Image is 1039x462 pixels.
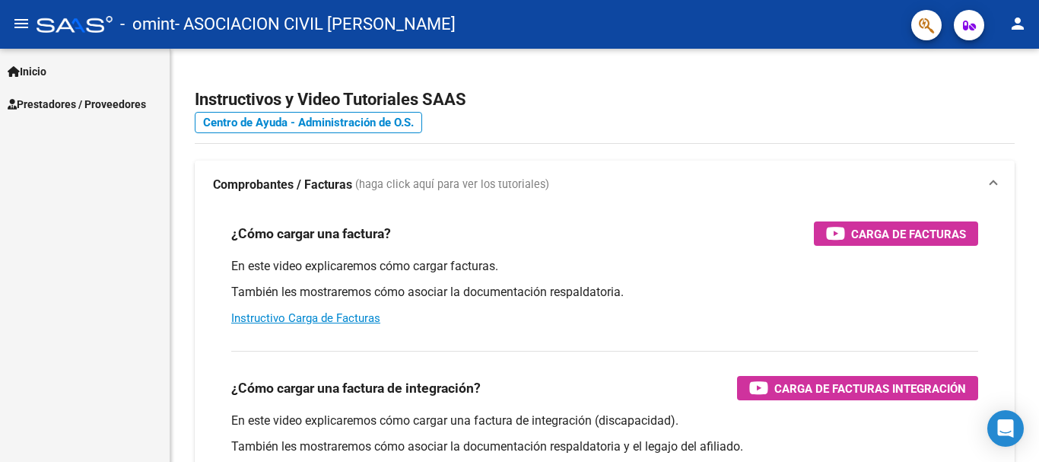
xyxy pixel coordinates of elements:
mat-icon: person [1009,14,1027,33]
span: Carga de Facturas [851,225,966,244]
button: Carga de Facturas Integración [737,376,978,400]
p: También les mostraremos cómo asociar la documentación respaldatoria y el legajo del afiliado. [231,438,978,455]
span: Prestadores / Proveedores [8,96,146,113]
span: Carga de Facturas Integración [774,379,966,398]
h2: Instructivos y Video Tutoriales SAAS [195,85,1015,114]
a: Instructivo Carga de Facturas [231,311,380,325]
div: Open Intercom Messenger [987,410,1024,447]
p: En este video explicaremos cómo cargar una factura de integración (discapacidad). [231,413,978,429]
button: Carga de Facturas [814,221,978,246]
mat-expansion-panel-header: Comprobantes / Facturas (haga click aquí para ver los tutoriales) [195,161,1015,209]
h3: ¿Cómo cargar una factura? [231,223,391,244]
span: - ASOCIACION CIVIL [PERSON_NAME] [175,8,456,41]
span: (haga click aquí para ver los tutoriales) [355,177,549,193]
a: Centro de Ayuda - Administración de O.S. [195,112,422,133]
span: Inicio [8,63,46,80]
span: - omint [120,8,175,41]
p: En este video explicaremos cómo cargar facturas. [231,258,978,275]
p: También les mostraremos cómo asociar la documentación respaldatoria. [231,284,978,301]
mat-icon: menu [12,14,30,33]
h3: ¿Cómo cargar una factura de integración? [231,378,481,399]
strong: Comprobantes / Facturas [213,177,352,193]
